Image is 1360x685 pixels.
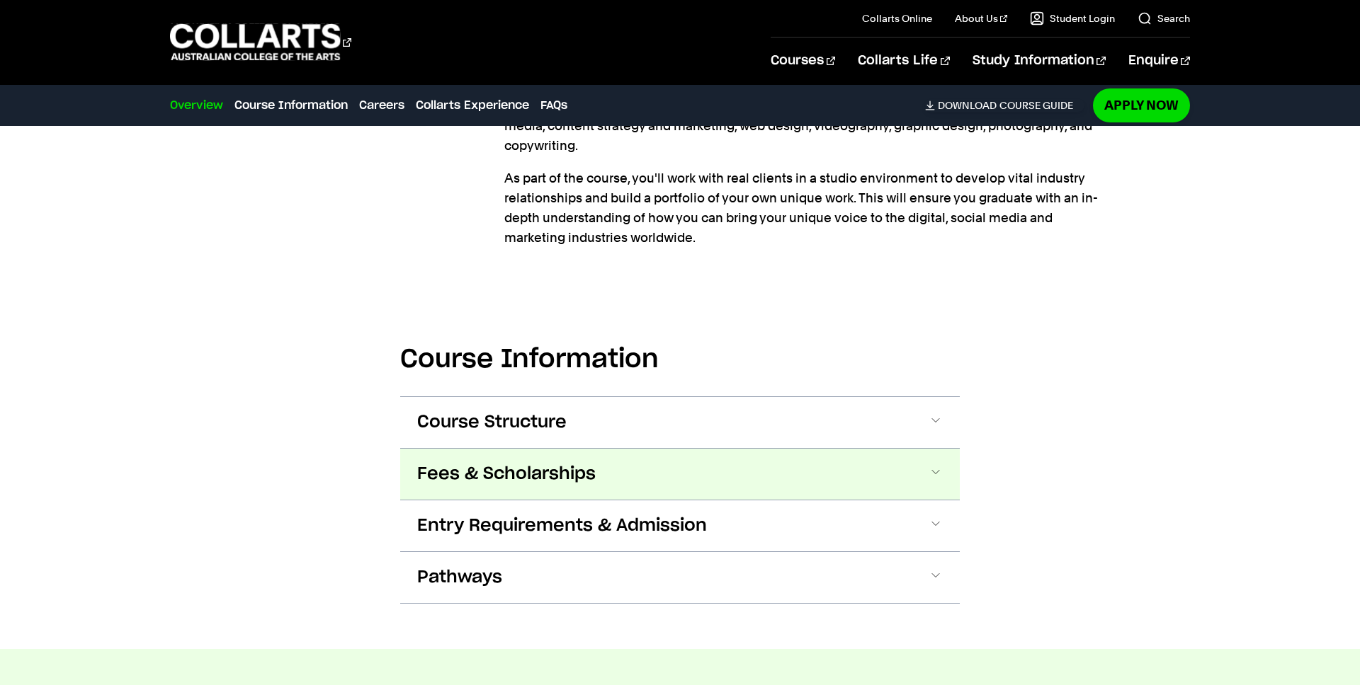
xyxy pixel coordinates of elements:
p: As part of the course, you'll work with real clients in a studio environment to develop vital ind... [504,168,1103,248]
h2: Course Information [400,344,960,375]
button: Pathways [400,552,960,603]
span: Fees & Scholarships [417,463,596,485]
span: Pathways [417,566,502,589]
a: Collarts Online [862,11,932,25]
a: Student Login [1030,11,1115,25]
a: Courses [771,38,835,84]
button: Course Structure [400,397,960,448]
span: Download [938,99,997,112]
button: Entry Requirements & Admission [400,500,960,551]
a: Search [1138,11,1190,25]
a: Study Information [973,38,1106,84]
span: Course Structure [417,411,567,434]
button: Fees & Scholarships [400,449,960,500]
a: Collarts Experience [416,97,529,114]
a: FAQs [540,97,567,114]
a: Apply Now [1093,88,1190,122]
a: Course Information [234,97,348,114]
a: DownloadCourse Guide [925,99,1084,112]
a: Enquire [1128,38,1190,84]
a: Collarts Life [858,38,949,84]
div: Go to homepage [170,22,351,62]
span: Entry Requirements & Admission [417,514,707,537]
a: Careers [359,97,404,114]
a: About Us [955,11,1007,25]
a: Overview [170,97,223,114]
